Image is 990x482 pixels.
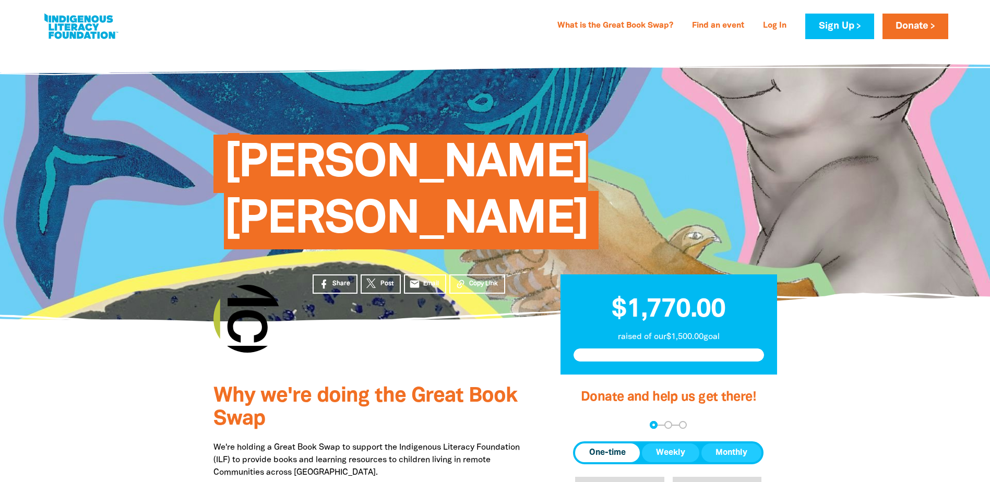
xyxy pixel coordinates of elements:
span: Post [380,279,393,288]
button: Navigate to step 1 of 3 to enter your donation amount [650,421,658,429]
span: Donate and help us get there! [581,391,756,403]
button: Copy Link [449,274,505,294]
span: Email [423,279,439,288]
a: Post [361,274,401,294]
a: Log In [757,18,793,34]
button: Weekly [642,443,699,462]
a: Donate [882,14,948,39]
i: email [409,279,420,290]
button: Navigate to step 2 of 3 to enter your details [664,421,672,429]
p: raised of our $1,500.00 goal [574,331,764,343]
a: Share [313,274,357,294]
a: Find an event [686,18,750,34]
span: [PERSON_NAME] [PERSON_NAME] [224,142,589,249]
span: $1,770.00 [612,298,725,322]
span: Monthly [715,447,747,459]
span: Weekly [656,447,685,459]
span: Why we're doing the Great Book Swap [213,387,517,429]
button: One-time [575,443,640,462]
a: Sign Up [805,14,874,39]
button: Navigate to step 3 of 3 to enter your payment details [679,421,687,429]
a: emailEmail [404,274,447,294]
a: What is the Great Book Swap? [551,18,679,34]
span: Share [332,279,350,288]
button: Monthly [701,443,761,462]
div: Donation frequency [573,441,764,464]
span: Copy Link [469,279,498,288]
span: One-time [589,447,626,459]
